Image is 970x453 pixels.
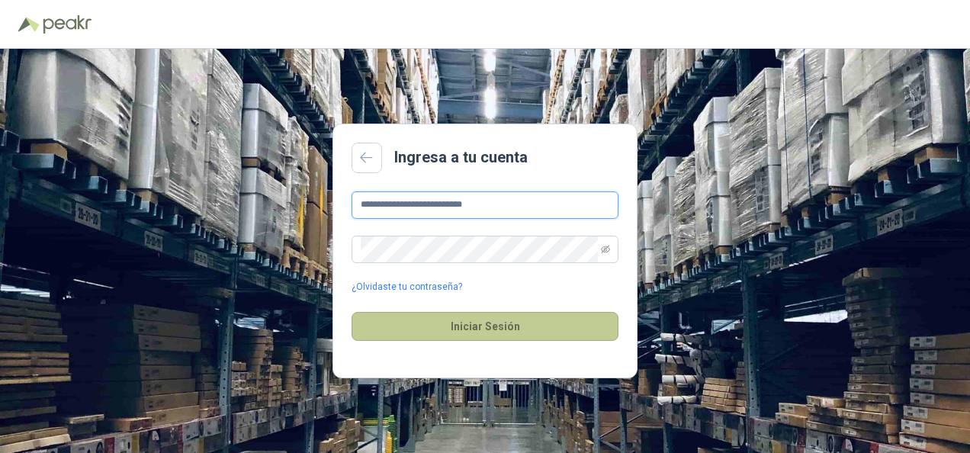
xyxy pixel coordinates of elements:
[352,312,618,341] button: Iniciar Sesión
[18,17,40,32] img: Logo
[394,146,528,169] h2: Ingresa a tu cuenta
[601,245,610,254] span: eye-invisible
[352,280,462,294] a: ¿Olvidaste tu contraseña?
[43,15,92,34] img: Peakr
